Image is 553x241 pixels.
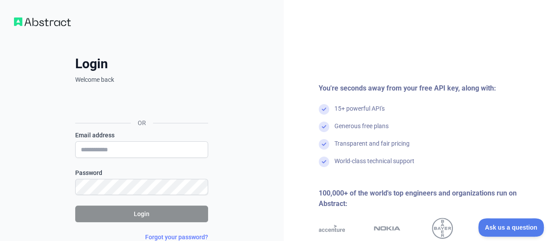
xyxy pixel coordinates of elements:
iframe: Toggle Customer Support [478,218,544,237]
img: check mark [319,157,329,167]
label: Password [75,168,208,177]
a: Forgot your password? [145,234,208,241]
img: bayer [432,218,453,239]
img: accenture [319,218,345,239]
img: check mark [319,104,329,115]
button: Login [75,206,208,222]
div: Transparent and fair pricing [334,139,410,157]
p: Welcome back [75,75,208,84]
img: Workflow [14,17,71,26]
img: check mark [319,139,329,150]
div: You're seconds away from your free API key, along with: [319,83,539,94]
div: Generous free plans [334,122,389,139]
img: check mark [319,122,329,132]
img: nokia [374,218,400,239]
iframe: Sign in with Google Button [71,94,211,113]
div: 15+ powerful API's [334,104,385,122]
label: Email address [75,131,208,140]
img: google [484,218,511,239]
div: World-class technical support [334,157,414,174]
h2: Login [75,56,208,72]
span: OR [131,119,153,127]
div: 100,000+ of the world's top engineers and organizations run on Abstract: [319,188,539,209]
